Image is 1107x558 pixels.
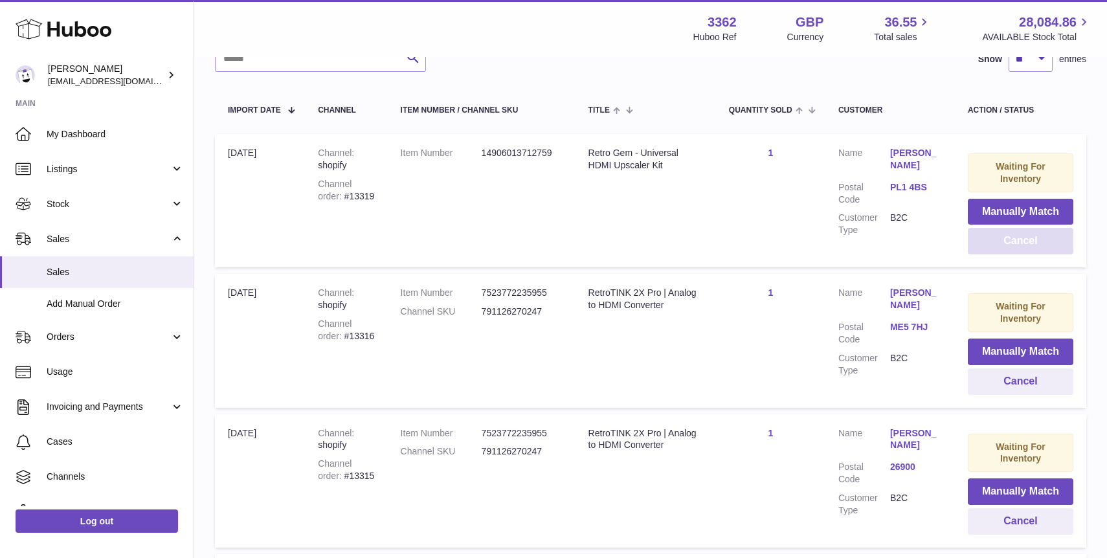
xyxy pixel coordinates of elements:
div: #13315 [318,458,374,482]
td: [DATE] [215,134,305,267]
dd: 7523772235955 [482,287,563,299]
dd: B2C [890,212,942,236]
div: Channel [318,106,374,115]
div: RetroTINK 2X Pro | Analog to HDMI Converter [588,427,703,452]
span: Sales [47,233,170,245]
a: ME5 7HJ [890,321,942,333]
span: 28,084.86 [1019,14,1077,31]
a: [PERSON_NAME] [890,427,942,452]
span: Settings [47,506,184,518]
span: Add Manual Order [47,298,184,310]
dt: Postal Code [838,461,890,485]
strong: 3362 [708,14,737,31]
dd: 791126270247 [482,306,563,318]
a: PL1 4BS [890,181,942,194]
span: Listings [47,163,170,175]
strong: Waiting For Inventory [996,441,1045,464]
a: 1 [768,287,773,298]
dt: Postal Code [838,321,890,346]
td: [DATE] [215,274,305,407]
label: Show [978,53,1002,65]
button: Manually Match [968,339,1073,365]
dt: Channel SKU [401,306,482,318]
button: Manually Match [968,478,1073,505]
span: AVAILABLE Stock Total [982,31,1091,43]
div: Huboo Ref [693,31,737,43]
div: Item Number / Channel SKU [401,106,563,115]
div: shopify [318,427,374,452]
dt: Customer Type [838,352,890,377]
div: RetroTINK 2X Pro | Analog to HDMI Converter [588,287,703,311]
div: shopify [318,147,374,172]
div: #13319 [318,178,374,203]
td: [DATE] [215,414,305,548]
strong: Channel [318,148,354,158]
div: #13316 [318,318,374,342]
strong: Waiting For Inventory [996,161,1045,184]
span: Stock [47,198,170,210]
a: 1 [768,148,773,158]
dt: Customer Type [838,492,890,517]
span: Import date [228,106,281,115]
dt: Name [838,427,890,455]
a: 1 [768,428,773,438]
span: [EMAIL_ADDRESS][DOMAIN_NAME] [48,76,190,86]
dt: Item Number [401,147,482,159]
span: Cases [47,436,184,448]
span: entries [1059,53,1086,65]
dd: 7523772235955 [482,427,563,440]
a: 26900 [890,461,942,473]
strong: Channel order [318,458,352,481]
span: My Dashboard [47,128,184,140]
button: Cancel [968,228,1073,254]
button: Manually Match [968,199,1073,225]
div: Action / Status [968,106,1073,115]
span: Channels [47,471,184,483]
span: Total sales [874,31,932,43]
strong: GBP [796,14,823,31]
span: Orders [47,331,170,343]
a: [PERSON_NAME] [890,287,942,311]
strong: Channel order [318,318,352,341]
dt: Customer Type [838,212,890,236]
span: Title [588,106,610,115]
dt: Item Number [401,427,482,440]
div: Retro Gem - Universal HDMI Upscaler Kit [588,147,703,172]
strong: Channel [318,287,354,298]
div: Currency [787,31,824,43]
button: Cancel [968,368,1073,395]
dd: 14906013712759 [482,147,563,159]
dt: Name [838,287,890,315]
a: 28,084.86 AVAILABLE Stock Total [982,14,1091,43]
dt: Name [838,147,890,175]
strong: Waiting For Inventory [996,301,1045,324]
dd: B2C [890,492,942,517]
strong: Channel [318,428,354,438]
dt: Item Number [401,287,482,299]
a: Log out [16,509,178,533]
span: Usage [47,366,184,378]
span: Sales [47,266,184,278]
div: shopify [318,287,374,311]
span: Invoicing and Payments [47,401,170,413]
strong: Channel order [318,179,352,201]
a: [PERSON_NAME] [890,147,942,172]
dt: Channel SKU [401,445,482,458]
button: Cancel [968,508,1073,535]
div: [PERSON_NAME] [48,63,164,87]
dt: Postal Code [838,181,890,206]
dd: 791126270247 [482,445,563,458]
dd: B2C [890,352,942,377]
div: Customer [838,106,942,115]
img: sales@gamesconnection.co.uk [16,65,35,85]
span: 36.55 [884,14,917,31]
span: Quantity Sold [729,106,792,115]
a: 36.55 Total sales [874,14,932,43]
